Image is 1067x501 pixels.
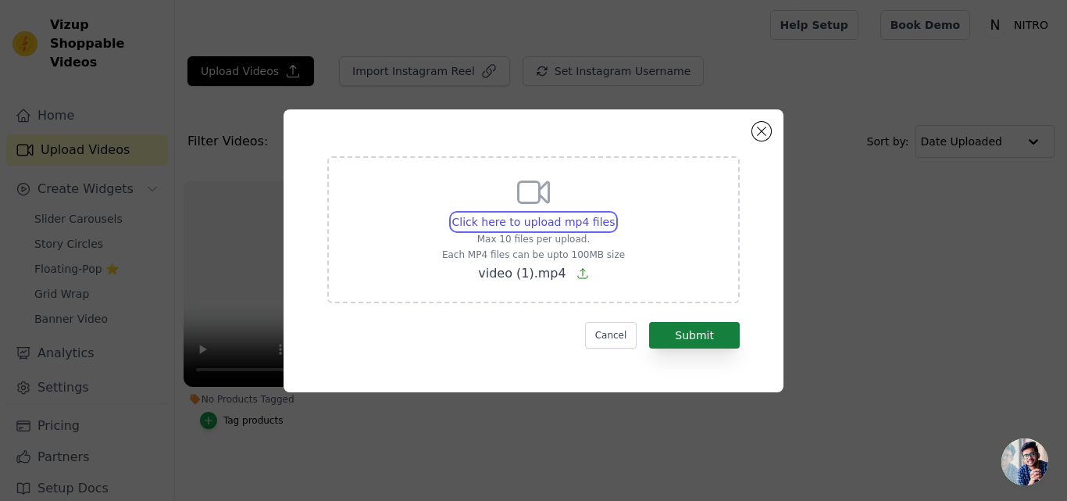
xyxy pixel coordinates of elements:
[442,233,625,245] p: Max 10 files per upload.
[649,322,740,349] button: Submit
[442,249,625,261] p: Each MP4 files can be upto 100MB size
[752,122,771,141] button: Close modal
[452,216,616,228] span: Click here to upload mp4 files
[585,322,637,349] button: Cancel
[478,266,566,281] span: video (1).mp4
[1001,438,1048,485] div: Bate-papo aberto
